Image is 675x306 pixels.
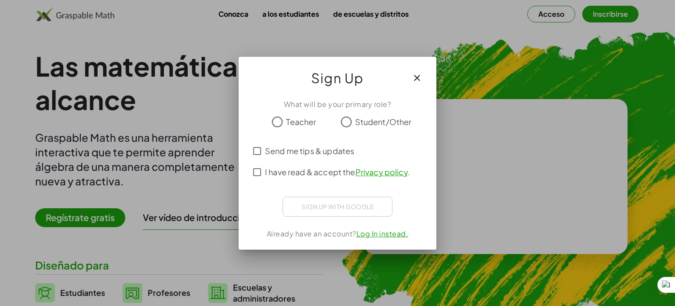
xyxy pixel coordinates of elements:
div: What will be your primary role? [249,99,426,110]
span: Send me tips & updates [265,145,354,157]
div: Already have an account? [249,229,426,239]
span: Teacher [286,116,316,128]
a: Privacy policy [356,167,408,177]
span: I have read & accept the . [265,166,410,178]
span: Sign Up [311,67,364,88]
span: Student/Other [355,116,412,128]
a: Log In instead. [356,229,409,238]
